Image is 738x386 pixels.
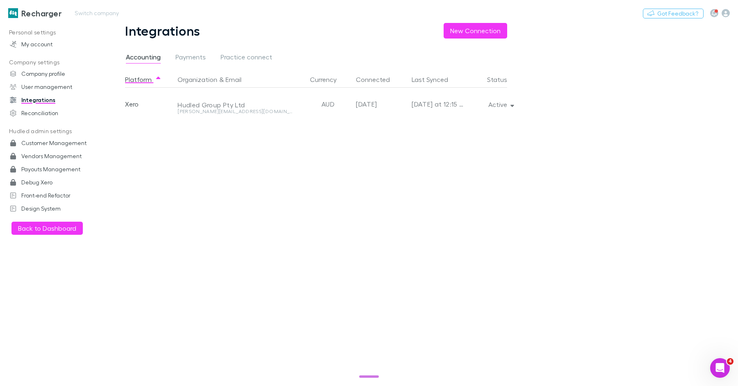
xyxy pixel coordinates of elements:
button: Status [487,71,517,88]
button: Got Feedback? [643,9,704,18]
button: New Connection [444,23,507,39]
a: Company profile [2,67,104,80]
button: Switch company [70,8,124,18]
div: [DATE] at 12:15 AM [412,88,464,120]
button: Organization [178,71,217,88]
div: AUD [303,88,353,120]
p: Company settings [2,57,104,68]
iframe: Intercom live chat [710,358,730,378]
button: Platform [125,71,162,88]
a: My account [2,38,104,51]
div: [DATE] [356,88,405,120]
div: Xero [125,88,174,120]
h1: Integrations [125,23,200,39]
p: Personal settings [2,27,104,38]
h3: Recharger [21,8,61,18]
button: Email [225,71,241,88]
a: User management [2,80,104,93]
div: Hudled Group Pty Ltd [178,101,295,109]
button: Currency [310,71,346,88]
button: Back to Dashboard [11,222,83,235]
span: Practice connect [221,53,272,64]
div: [PERSON_NAME][EMAIL_ADDRESS][DOMAIN_NAME] [178,109,295,114]
span: Payments [175,53,206,64]
button: Active [482,99,519,110]
button: Connected [356,71,400,88]
img: Recharger's Logo [8,8,18,18]
a: Debug Xero [2,176,104,189]
a: Payouts Management [2,163,104,176]
button: Last Synced [412,71,458,88]
a: Customer Management [2,136,104,150]
a: Integrations [2,93,104,107]
a: Front-end Refactor [2,189,104,202]
div: & [178,71,300,88]
p: Hudled admin settings [2,126,104,136]
a: Reconciliation [2,107,104,120]
span: Accounting [126,53,161,64]
a: Design System [2,202,104,215]
a: Recharger [3,3,66,23]
a: Vendors Management [2,150,104,163]
span: 4 [727,358,733,365]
